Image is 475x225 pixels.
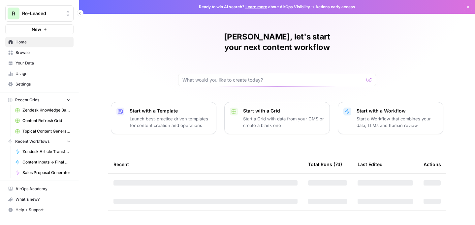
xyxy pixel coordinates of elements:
span: Actions early access [315,4,355,10]
span: Content Inputs -> Final Outputs [22,159,71,165]
h1: [PERSON_NAME], let's start your next content workflow [178,32,376,53]
span: Sales Proposal Generator [22,170,71,176]
p: Start with a Grid [243,108,324,114]
span: AirOps Academy [16,186,71,192]
div: What's new? [6,194,73,204]
a: Sales Proposal Generator [12,167,74,178]
div: Total Runs (7d) [308,155,342,173]
a: Content Refresh Grid [12,115,74,126]
span: Browse [16,50,71,56]
p: Start a Grid with data from your CMS or create a blank one [243,115,324,129]
span: Help + Support [16,207,71,213]
p: Launch best-practice driven templates for content creation and operations [130,115,211,129]
span: Usage [16,71,71,77]
button: What's new? [5,194,74,205]
span: Re-Leased [22,10,62,17]
a: Zendesk Knowledge Base Update [12,105,74,115]
button: Start with a TemplateLaunch best-practice driven templates for content creation and operations [111,102,216,134]
a: Zendesk Article Transform [12,146,74,157]
button: Workspace: Re-Leased [5,5,74,22]
span: Recent Workflows [15,138,49,144]
a: AirOps Academy [5,184,74,194]
button: Recent Workflows [5,137,74,146]
input: What would you like to create today? [182,77,364,83]
a: Content Inputs -> Final Outputs [12,157,74,167]
span: Settings [16,81,71,87]
span: R [12,10,15,17]
a: Browse [5,47,74,58]
p: Start with a Workflow [357,108,438,114]
span: Content Refresh Grid [22,118,71,124]
p: Start with a Template [130,108,211,114]
button: Recent Grids [5,95,74,105]
button: Start with a WorkflowStart a Workflow that combines your data, LLMs and human review [338,102,443,134]
span: Ready to win AI search? about AirOps Visibility [199,4,310,10]
span: Home [16,39,71,45]
button: New [5,24,74,34]
p: Start a Workflow that combines your data, LLMs and human review [357,115,438,129]
span: Topical Content Generation Grid [22,128,71,134]
div: Last Edited [358,155,383,173]
span: Zendesk Knowledge Base Update [22,107,71,113]
a: Usage [5,68,74,79]
span: Your Data [16,60,71,66]
span: New [32,26,41,33]
a: Topical Content Generation Grid [12,126,74,137]
div: Actions [424,155,441,173]
div: Recent [113,155,298,173]
a: Your Data [5,58,74,68]
a: Learn more [245,4,267,9]
a: Settings [5,79,74,89]
span: Zendesk Article Transform [22,149,71,155]
button: Help + Support [5,205,74,215]
span: Recent Grids [15,97,39,103]
a: Home [5,37,74,47]
button: Start with a GridStart a Grid with data from your CMS or create a blank one [224,102,330,134]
